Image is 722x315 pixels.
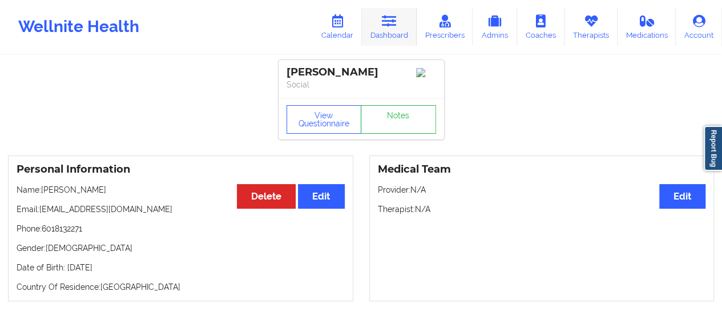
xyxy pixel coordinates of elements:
[378,184,706,196] p: Provider: N/A
[473,8,517,46] a: Admins
[17,242,345,254] p: Gender: [DEMOGRAPHIC_DATA]
[361,105,436,134] a: Notes
[704,126,722,171] a: Report Bug
[417,8,473,46] a: Prescribers
[287,105,362,134] button: View Questionnaire
[287,79,436,90] p: Social
[17,223,345,234] p: Phone: 6018132271
[378,204,706,215] p: Therapist: N/A
[659,184,705,209] button: Edit
[416,68,436,77] img: Image%2Fplaceholer-image.png
[17,184,345,196] p: Name: [PERSON_NAME]
[298,184,344,209] button: Edit
[17,281,345,293] p: Country Of Residence: [GEOGRAPHIC_DATA]
[362,8,417,46] a: Dashboard
[17,163,345,176] h3: Personal Information
[676,8,722,46] a: Account
[618,8,676,46] a: Medications
[313,8,362,46] a: Calendar
[378,163,706,176] h3: Medical Team
[17,204,345,215] p: Email: [EMAIL_ADDRESS][DOMAIN_NAME]
[17,262,345,273] p: Date of Birth: [DATE]
[517,8,564,46] a: Coaches
[237,184,296,209] button: Delete
[564,8,618,46] a: Therapists
[287,66,436,79] div: [PERSON_NAME]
